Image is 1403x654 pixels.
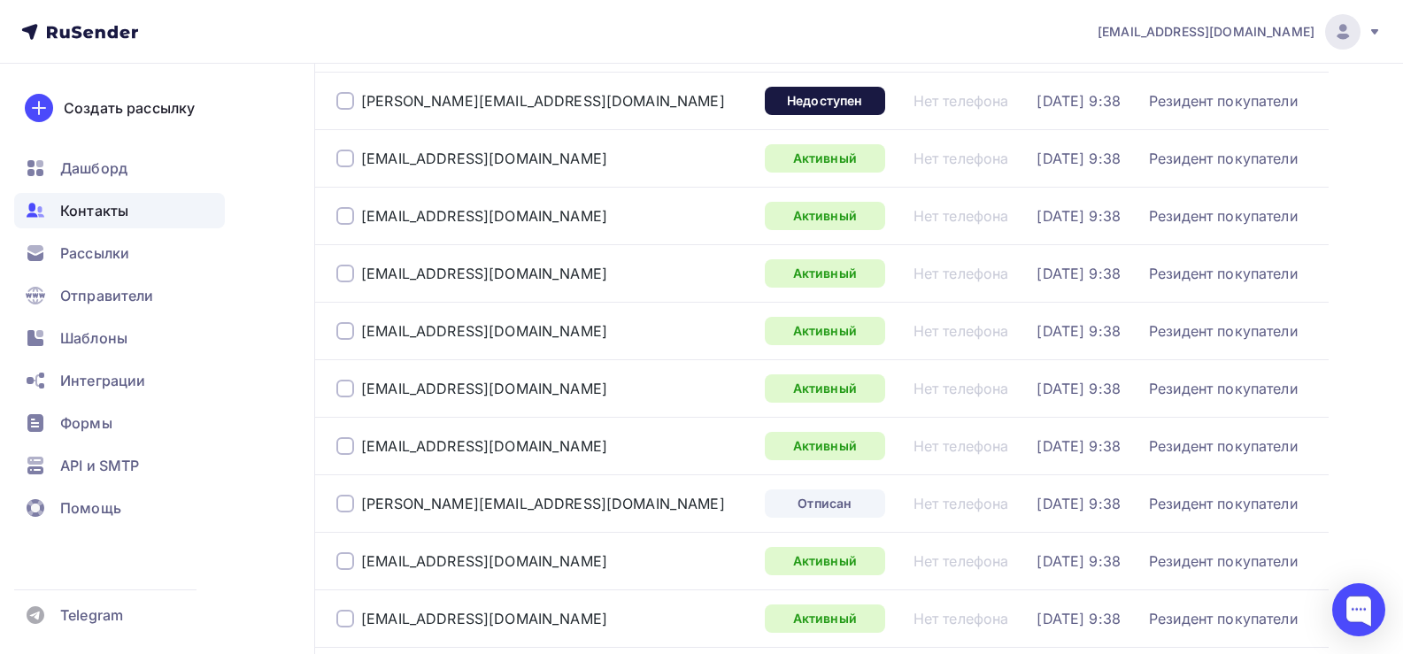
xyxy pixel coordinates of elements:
a: [DATE] 9:38 [1037,610,1121,627]
a: [DATE] 9:38 [1037,437,1121,455]
a: Резидент покупатели [1149,265,1298,282]
a: Нет телефона [913,92,1009,110]
a: [EMAIL_ADDRESS][DOMAIN_NAME] [361,380,607,397]
div: Резидент покупатели [1149,322,1298,340]
a: [DATE] 9:38 [1037,495,1121,512]
a: [PERSON_NAME][EMAIL_ADDRESS][DOMAIN_NAME] [361,495,725,512]
a: Нет телефона [913,150,1009,167]
a: [EMAIL_ADDRESS][DOMAIN_NAME] [361,552,607,570]
a: Активный [765,547,885,575]
a: [PERSON_NAME][EMAIL_ADDRESS][DOMAIN_NAME] [361,92,725,110]
a: Нет телефона [913,207,1009,225]
span: Telegram [60,604,123,626]
a: [EMAIL_ADDRESS][DOMAIN_NAME] [361,265,607,282]
div: Резидент покупатели [1149,150,1298,167]
a: Активный [765,202,885,230]
a: Дашборд [14,150,225,186]
a: Недоступен [765,87,885,115]
a: Активный [765,144,885,173]
a: [EMAIL_ADDRESS][DOMAIN_NAME] [361,150,607,167]
div: Нет телефона [913,495,1009,512]
a: [DATE] 9:38 [1037,207,1121,225]
a: Активный [765,432,885,460]
span: Контакты [60,200,128,221]
a: Отправители [14,278,225,313]
a: Отписан [765,489,885,518]
a: Нет телефона [913,265,1009,282]
a: Резидент покупатели [1149,552,1298,570]
a: Резидент покупатели [1149,437,1298,455]
a: Активный [765,259,885,288]
div: Активный [765,604,885,633]
a: Резидент покупатели [1149,380,1298,397]
a: Нет телефона [913,380,1009,397]
a: Формы [14,405,225,441]
span: Формы [60,412,112,434]
a: [DATE] 9:38 [1037,380,1121,397]
a: Активный [765,317,885,345]
a: Активный [765,374,885,403]
a: Нет телефона [913,437,1009,455]
a: [EMAIL_ADDRESS][DOMAIN_NAME] [361,207,607,225]
span: Интеграции [60,370,145,391]
a: Рассылки [14,235,225,271]
span: Отправители [60,285,154,306]
div: [DATE] 9:38 [1037,552,1121,570]
span: API и SMTP [60,455,139,476]
div: Создать рассылку [64,97,195,119]
a: Резидент покупатели [1149,92,1298,110]
span: Рассылки [60,242,129,264]
a: Контакты [14,193,225,228]
a: Нет телефона [913,552,1009,570]
span: Помощь [60,497,121,519]
a: Нет телефона [913,610,1009,627]
a: [DATE] 9:38 [1037,150,1121,167]
a: Шаблоны [14,320,225,356]
a: Резидент покупатели [1149,495,1298,512]
a: Резидент покупатели [1149,207,1298,225]
a: [EMAIL_ADDRESS][DOMAIN_NAME] [361,322,607,340]
a: Нет телефона [913,322,1009,340]
span: Шаблоны [60,327,127,349]
a: [DATE] 9:38 [1037,265,1121,282]
a: [DATE] 9:38 [1037,322,1121,340]
div: Резидент покупатели [1149,610,1298,627]
a: [EMAIL_ADDRESS][DOMAIN_NAME] [361,437,607,455]
a: [DATE] 9:38 [1037,92,1121,110]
